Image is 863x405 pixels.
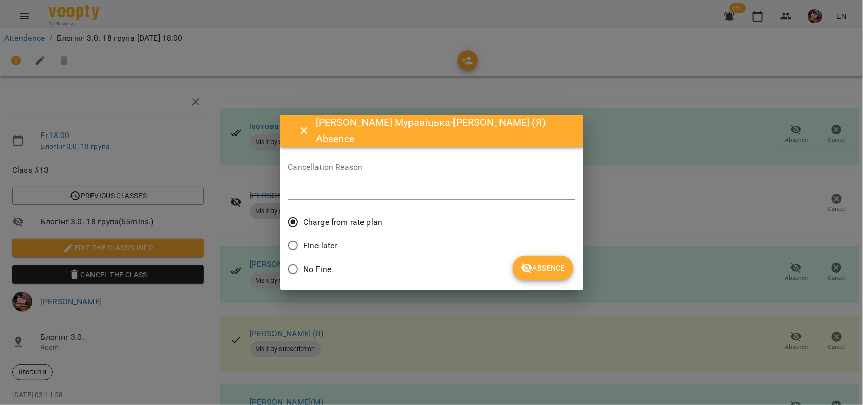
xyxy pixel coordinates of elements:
[288,163,575,171] label: Cancellation Reason
[513,256,573,280] button: Absence
[303,263,331,276] span: No Fine
[521,262,565,274] span: Absence
[303,216,382,229] span: Charge from rate plan
[303,240,337,252] span: Fine later
[316,115,571,147] h6: [PERSON_NAME] Муравіцька-[PERSON_NAME] (Я) Absence
[292,119,316,143] button: Close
